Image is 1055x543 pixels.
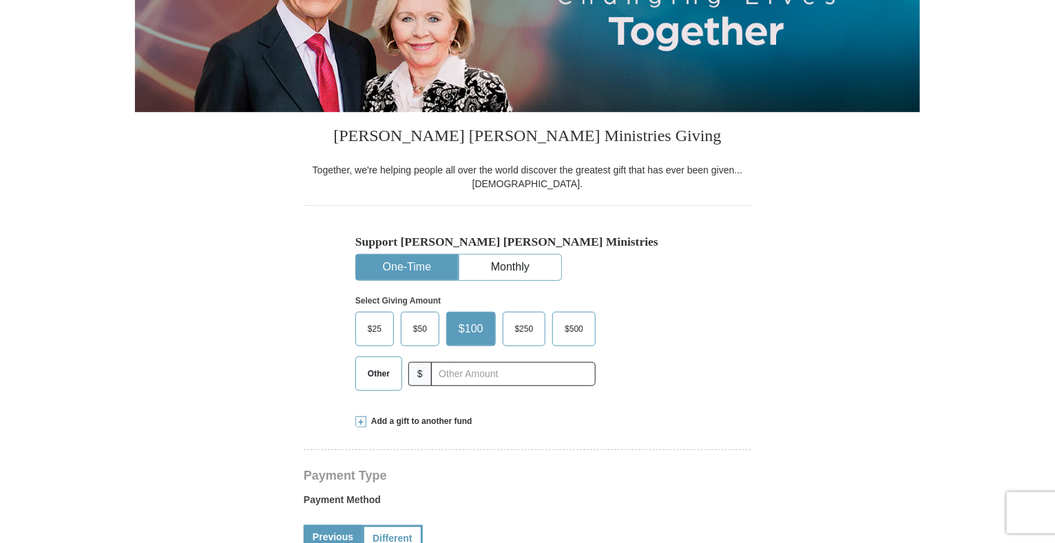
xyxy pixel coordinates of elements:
span: Other [361,363,397,384]
div: Together, we're helping people all over the world discover the greatest gift that has ever been g... [304,163,751,191]
h4: Payment Type [304,470,751,481]
h3: [PERSON_NAME] [PERSON_NAME] Ministries Giving [304,112,751,163]
span: $250 [508,319,541,339]
button: One-Time [356,255,458,280]
span: $100 [452,319,490,339]
h5: Support [PERSON_NAME] [PERSON_NAME] Ministries [355,235,700,249]
button: Monthly [459,255,561,280]
span: $500 [558,319,590,339]
span: $25 [361,319,388,339]
input: Other Amount [431,362,596,386]
strong: Select Giving Amount [355,296,441,306]
span: $ [408,362,432,386]
span: Add a gift to another fund [366,416,472,427]
span: $50 [406,319,434,339]
label: Payment Method [304,493,751,513]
